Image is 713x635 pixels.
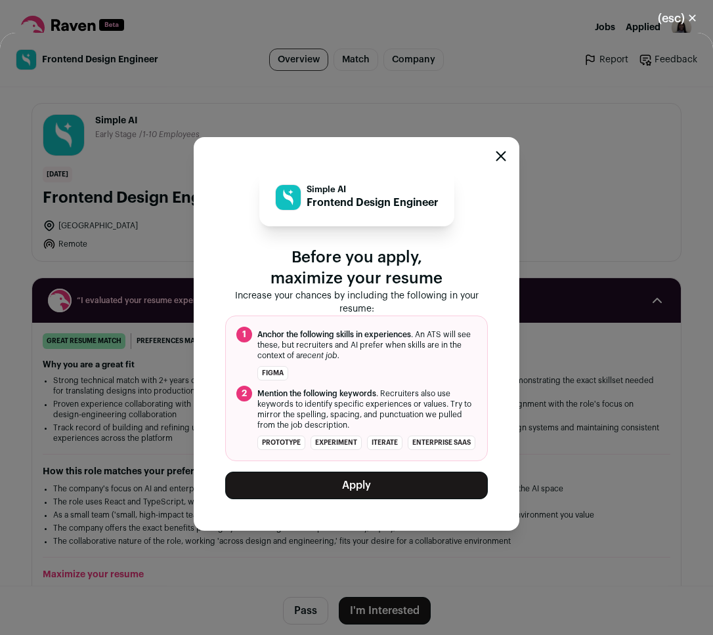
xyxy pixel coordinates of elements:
[236,327,252,342] span: 1
[257,331,411,338] span: Anchor the following skills in experiences
[300,352,339,359] i: recent job.
[225,247,488,289] p: Before you apply, maximize your resume
[257,388,477,430] span: . Recruiters also use keywords to identify specific experiences or values. Try to mirror the spel...
[257,390,376,398] span: Mention the following keywords
[496,151,506,161] button: Close modal
[367,436,402,450] li: iterate
[311,436,362,450] li: experiment
[642,4,713,33] button: Close modal
[236,386,252,401] span: 2
[225,289,488,316] p: Increase your chances by including the following in your resume:
[257,329,477,361] span: . An ATS will see these, but recruiters and AI prefer when skills are in the context of a
[307,195,439,211] p: Frontend Design Engineer
[408,436,475,450] li: enterprise SaaS
[307,184,439,195] p: Simple AI
[225,472,488,499] button: Apply
[276,185,301,210] img: 064eb452b0f70ebf8ad3d4dae6c14f4d315ad9607b0b35d96863f798631c29eb.jpg
[257,366,288,380] li: Figma
[257,436,305,450] li: prototype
